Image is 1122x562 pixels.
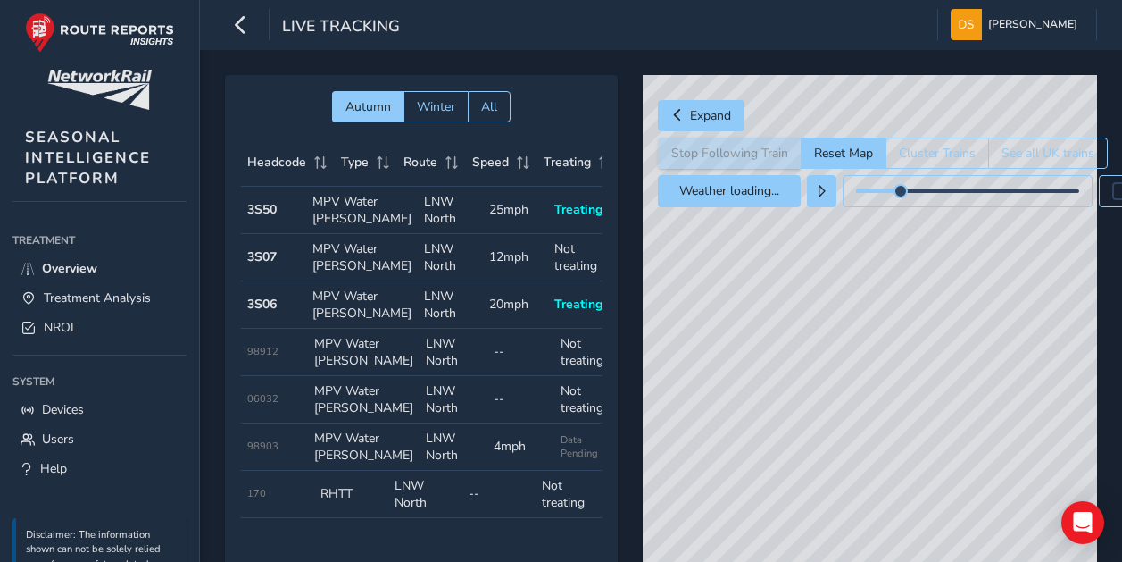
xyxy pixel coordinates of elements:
td: MPV Water [PERSON_NAME] [308,329,420,376]
td: LNW North [420,424,487,471]
button: Winter [403,91,468,122]
td: RHTT [314,471,388,518]
td: -- [462,471,536,518]
img: rr logo [25,13,174,53]
span: Users [42,431,74,448]
button: Autumn [332,91,403,122]
span: Treating [544,154,591,171]
span: Devices [42,401,84,418]
td: MPV Water [PERSON_NAME] [306,281,418,329]
span: 170 [247,487,266,500]
span: Type [341,154,369,171]
a: Overview [12,254,187,283]
td: MPV Water [PERSON_NAME] [308,376,420,424]
a: Users [12,424,187,454]
td: 25mph [483,187,548,234]
span: Treating [554,296,603,313]
img: customer logo [47,70,152,110]
span: Treatment Analysis [44,289,151,306]
a: Treatment Analysis [12,283,187,313]
span: Expand [690,107,731,124]
button: Expand [658,100,744,131]
button: Cluster Trains [885,138,988,169]
img: diamond-layout [951,9,982,40]
div: Treatment [12,227,187,254]
button: Reset Map [801,138,885,169]
td: 20mph [483,281,548,329]
span: Live Tracking [282,15,400,40]
button: All [468,91,511,122]
td: -- [487,376,555,424]
span: Autumn [345,98,391,115]
span: 98912 [247,345,278,358]
td: LNW North [418,234,483,281]
strong: 3S07 [247,248,277,265]
td: LNW North [418,281,483,329]
a: Help [12,454,187,483]
td: MPV Water [PERSON_NAME] [306,234,418,281]
td: MPV Water [PERSON_NAME] [308,424,420,471]
span: Treating [554,201,603,218]
td: 4mph [487,424,555,471]
span: Speed [472,154,509,171]
span: NROL [44,319,78,336]
span: Help [40,460,67,477]
span: SEASONAL INTELLIGENCE PLATFORM [25,127,151,189]
td: 12mph [483,234,548,281]
span: Data Pending [561,433,616,460]
button: Weather loading... [658,175,801,207]
td: Not treating [536,471,610,518]
span: [PERSON_NAME] [988,9,1077,40]
td: LNW North [388,471,462,518]
a: NROL [12,313,187,342]
strong: 3S50 [247,201,277,218]
td: -- [487,329,555,376]
span: Overview [42,260,97,277]
span: Headcode [247,154,306,171]
td: Not treating [554,376,622,424]
td: LNW North [420,376,487,424]
span: 06032 [247,392,278,406]
td: LNW North [420,329,487,376]
td: MPV Water [PERSON_NAME] [306,187,418,234]
a: Devices [12,395,187,424]
td: Not treating [554,329,622,376]
strong: 3S06 [247,296,277,313]
button: See all UK trains [988,138,1108,169]
span: All [481,98,497,115]
div: Open Intercom Messenger [1061,501,1104,544]
span: Winter [417,98,455,115]
span: 98903 [247,440,278,453]
span: Route [403,154,437,171]
button: [PERSON_NAME] [951,9,1084,40]
td: LNW North [418,187,483,234]
div: System [12,368,187,395]
td: Not treating [548,234,613,281]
